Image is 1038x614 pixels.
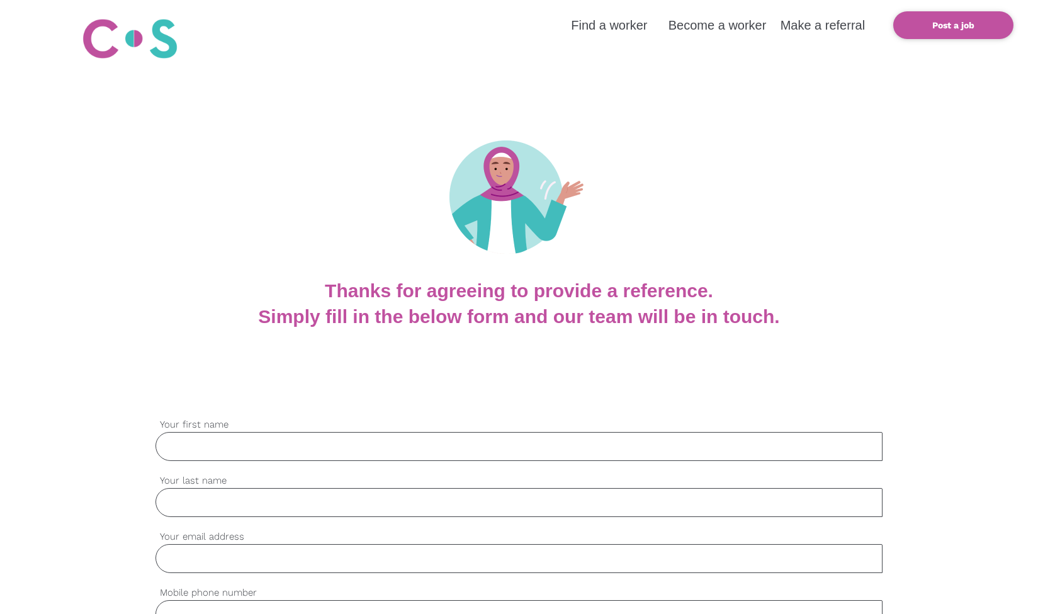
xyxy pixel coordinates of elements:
[155,418,882,432] label: Your first name
[781,18,866,32] a: Make a referral
[155,586,882,600] label: Mobile phone number
[932,20,974,30] b: Post a job
[668,18,767,32] a: Become a worker
[155,474,882,488] label: Your last name
[325,280,713,301] b: Thanks for agreeing to provide a reference.
[258,306,779,327] b: Simply fill in the below form and our team will be in touch.
[893,11,1013,39] a: Post a job
[571,18,647,32] a: Find a worker
[155,530,882,544] label: Your email address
